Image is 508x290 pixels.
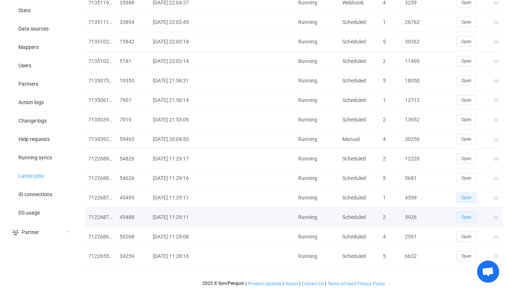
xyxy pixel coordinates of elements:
[461,215,472,220] span: Open
[149,194,254,202] div: [DATE] 11:29:11
[456,77,476,83] a: Open
[354,281,356,286] span: |
[294,18,339,26] div: Running
[401,38,427,46] div: 30362
[456,134,476,144] button: Open
[85,18,116,26] div: 713511125
[401,96,427,105] div: 12712
[379,77,401,85] div: 5
[283,281,284,286] span: |
[456,212,476,222] button: Open
[18,26,49,32] span: Data sources
[401,57,427,66] div: 11490
[339,38,379,46] div: Scheduled
[339,213,379,222] div: Scheduled
[18,45,39,50] span: Mappers
[116,174,149,183] div: 54626
[339,252,379,261] div: Scheduled
[401,155,427,163] div: 12220
[456,231,476,242] button: Open
[456,233,476,239] a: Open
[85,38,116,46] div: 713510284
[379,57,401,66] div: 2
[461,156,472,161] span: Open
[4,203,77,222] a: DS usage
[401,213,427,222] div: 5926
[401,18,427,26] div: 26762
[116,233,149,241] div: 50268
[401,77,427,85] div: 18050
[477,261,499,283] div: Open chat
[18,210,40,216] span: DS usage
[116,135,149,144] div: 59465
[461,78,472,83] span: Open
[294,233,339,241] div: Running
[4,74,77,93] a: Partners
[456,75,476,86] button: Open
[461,195,472,200] span: Open
[379,252,401,261] div: 5
[461,59,472,64] span: Open
[116,213,149,222] div: 45488
[328,281,353,286] span: Terms of Use
[461,176,472,181] span: Open
[248,281,282,286] a: Product Updates
[456,136,476,142] a: Open
[18,118,47,124] span: Change logs
[246,281,247,286] span: |
[456,38,476,44] a: Open
[461,39,472,44] span: Open
[456,253,476,259] a: Open
[294,96,339,105] div: Running
[379,18,401,26] div: 1
[85,155,116,163] div: 712268964
[461,137,472,142] span: Open
[461,254,472,259] span: Open
[456,36,476,47] button: Open
[339,77,379,85] div: Scheduled
[116,18,149,26] div: 33894
[285,281,298,286] span: Status
[4,93,77,111] a: Action logs
[294,77,339,85] div: Running
[379,155,401,163] div: 2
[4,38,77,56] a: Mappers
[456,214,476,220] a: Open
[456,175,476,181] a: Open
[339,96,379,105] div: Scheduled
[456,194,476,200] a: Open
[456,56,476,66] button: Open
[85,194,116,202] div: 712268761
[456,17,476,27] button: Open
[85,233,116,241] div: 712268679
[294,174,339,183] div: Running
[301,281,324,286] a: Contact Us
[456,153,476,164] button: Open
[4,111,77,130] a: Change logs
[357,281,385,286] span: Privacy Policy
[294,213,339,222] div: Running
[379,233,401,241] div: 4
[379,213,401,222] div: 2
[202,281,244,286] span: 2025 © SyncPenguin
[325,281,326,286] span: |
[294,116,339,124] div: Running
[116,194,149,202] div: 45495
[18,155,52,161] span: Running syncs
[456,251,476,261] button: Open
[149,213,254,222] div: [DATE] 11:29:11
[4,1,77,19] a: Stats
[294,38,339,46] div: Running
[456,173,476,183] button: Open
[461,117,472,122] span: Open
[461,98,472,103] span: Open
[4,148,77,166] a: Running syncs
[456,19,476,25] a: Open
[18,100,44,106] span: Action logs
[327,281,354,286] a: Terms of Use
[116,116,149,124] div: 7919
[4,130,77,148] a: Help requests
[456,192,476,203] button: Open
[379,174,401,183] div: 5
